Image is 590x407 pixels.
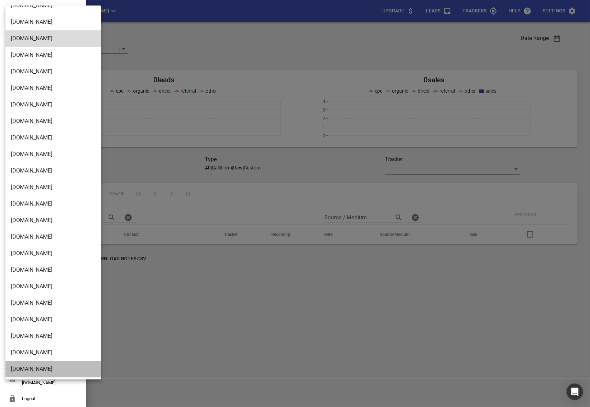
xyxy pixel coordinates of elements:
li: [DOMAIN_NAME] [6,262,101,278]
li: [DOMAIN_NAME] [6,146,101,163]
li: [DOMAIN_NAME] [6,212,101,229]
li: [DOMAIN_NAME] [6,96,101,113]
li: [DOMAIN_NAME] [6,245,101,262]
li: [DOMAIN_NAME] [6,229,101,245]
li: [DOMAIN_NAME] [6,113,101,129]
li: [DOMAIN_NAME] [6,311,101,328]
li: [DOMAIN_NAME] [6,278,101,295]
li: [DOMAIN_NAME] [6,344,101,361]
li: [DOMAIN_NAME] [6,47,101,63]
li: [DOMAIN_NAME] [6,30,101,47]
li: [DOMAIN_NAME] [6,80,101,96]
li: [DOMAIN_NAME] [6,196,101,212]
li: [DOMAIN_NAME] [6,14,101,30]
li: [DOMAIN_NAME] [6,129,101,146]
li: [DOMAIN_NAME] [6,179,101,196]
div: Open Intercom Messenger [567,384,583,400]
li: [DOMAIN_NAME] [6,63,101,80]
li: [DOMAIN_NAME] [6,328,101,344]
li: [DOMAIN_NAME] [6,295,101,311]
li: [DOMAIN_NAME] [6,163,101,179]
li: [DOMAIN_NAME] [6,361,101,377]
